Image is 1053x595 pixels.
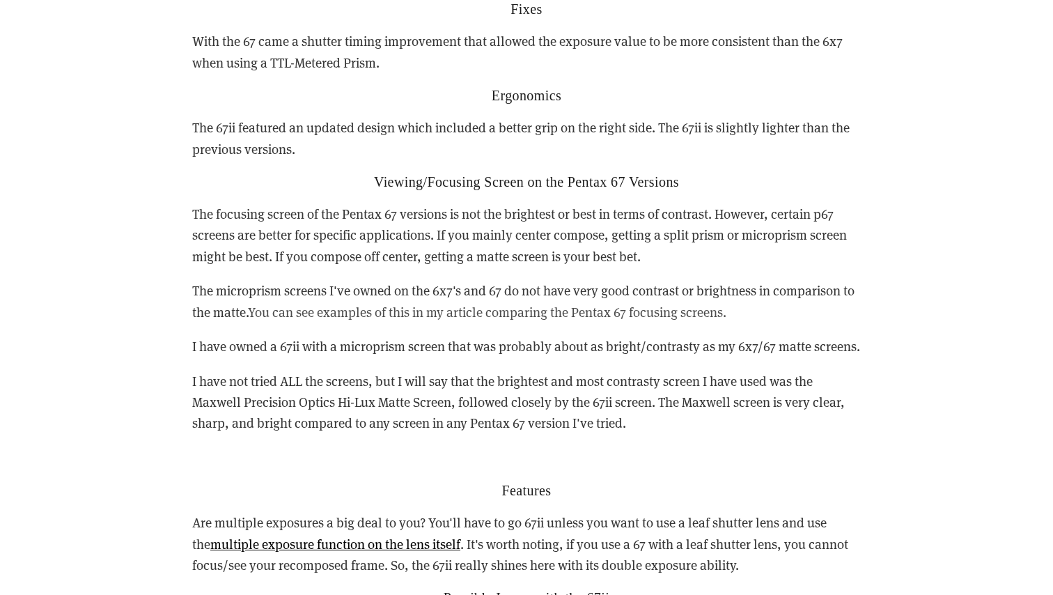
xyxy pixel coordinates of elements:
[192,203,861,267] p: The focusing screen of the Pentax 67 versions is not the brightest or best in terms of contrast. ...
[248,303,726,320] a: You can see examples of this in my article comparing the Pentax 67 focusing screens.
[192,336,861,357] p: I have owned a 67ii with a microprism screen that was probably about as bright/contrasty as my 6x...
[192,280,861,323] p: The microprism screens I've owned on the 6x7's and 67 do not have very good contrast or brightnes...
[192,173,861,190] h2: Viewing/Focusing Screen on the Pentax 67 Versions
[192,482,861,499] h2: Features
[192,117,861,160] p: The 67ii featured an updated design which included a better grip on the right side. The 67ii is s...
[192,1,861,17] h2: Fixes
[192,371,861,434] p: I have not tried ALL the screens, but I will say that the brightest and most contrasty screen I h...
[192,87,861,104] h2: Ergonomics
[210,535,460,552] a: multiple exposure function on the lens itself
[192,31,861,73] p: With the 67 came a shutter timing improvement that allowed the exposure value to be more consiste...
[192,512,861,575] p: Are multiple exposures a big deal to you? You'll have to go 67ii unless you want to use a leaf sh...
